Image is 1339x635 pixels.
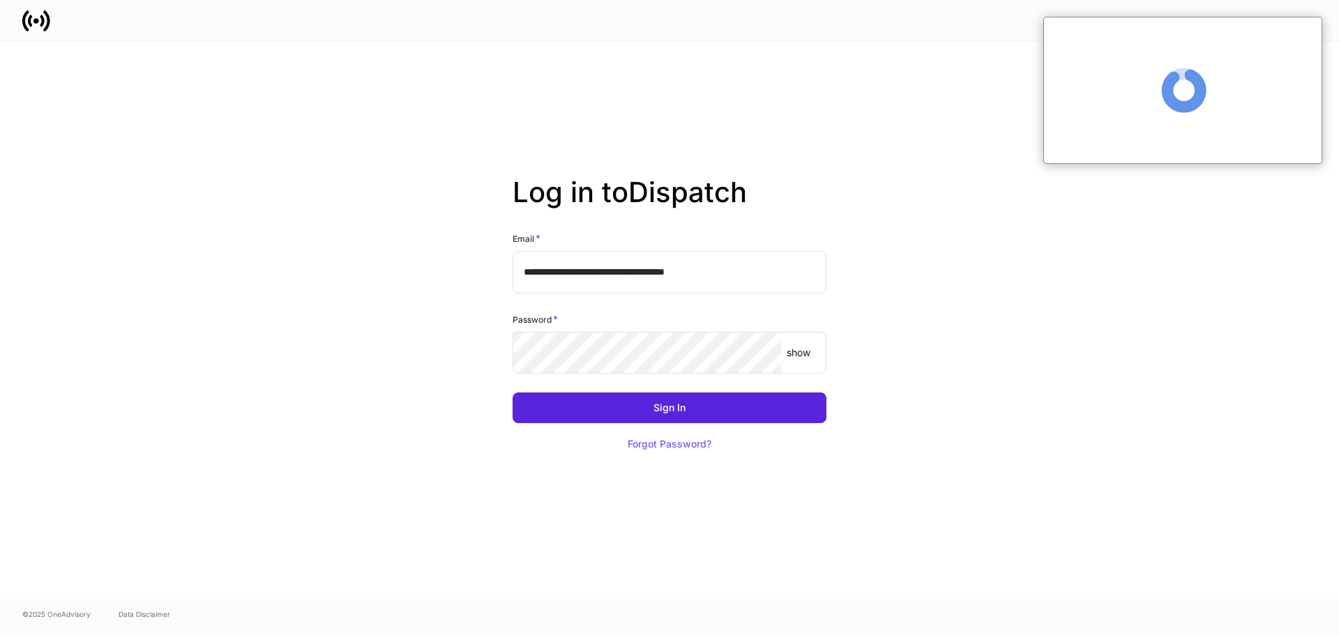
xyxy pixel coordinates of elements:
h6: Email [513,231,540,245]
span: © 2025 OneAdvisory [22,609,91,620]
a: Data Disclaimer [119,609,170,620]
p: show [787,346,810,360]
button: Forgot Password? [610,429,729,459]
div: Forgot Password? [628,439,711,449]
h6: Password [513,312,558,326]
div: Sign In [653,403,686,413]
h2: Log in to Dispatch [513,176,826,231]
button: Sign In [513,392,826,423]
span: Loading [1161,68,1206,113]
